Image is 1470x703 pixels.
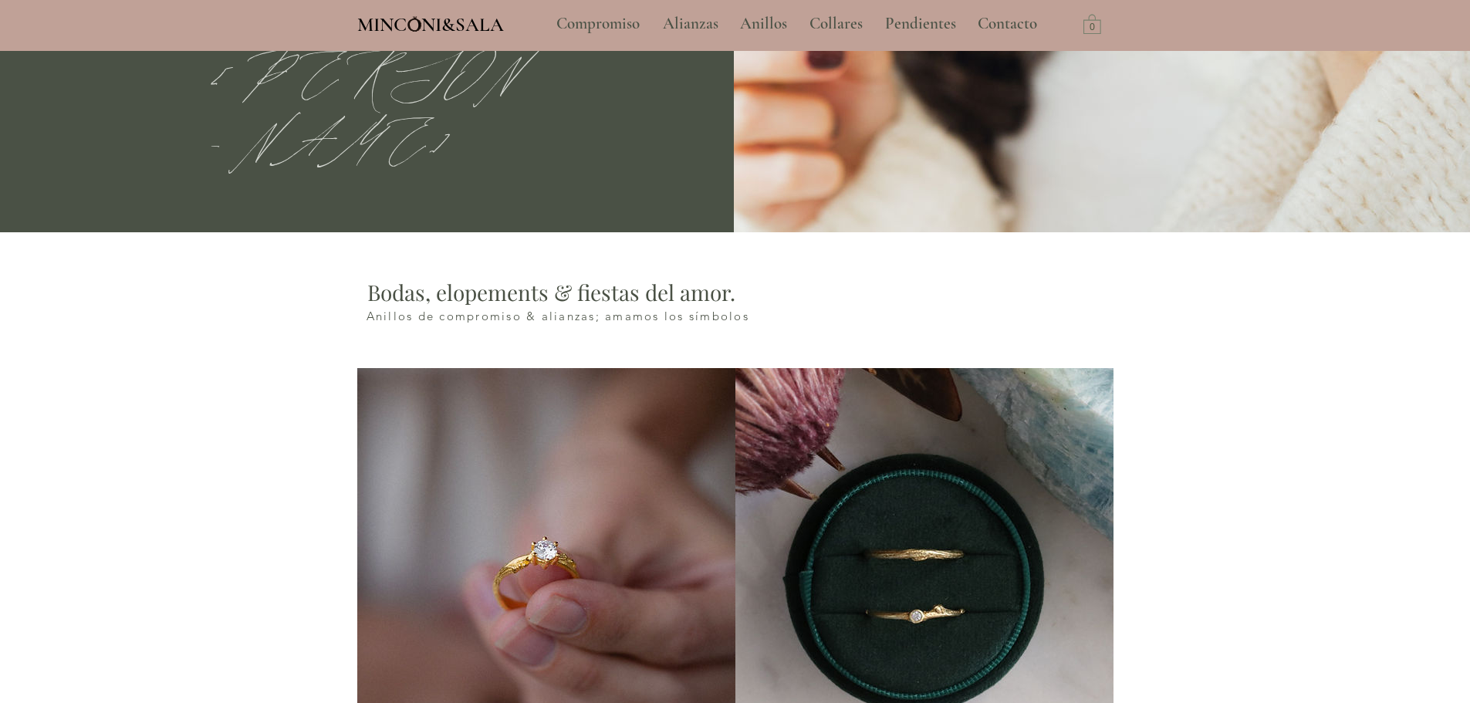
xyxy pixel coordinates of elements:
p: Contacto [970,5,1045,43]
p: Pendientes [877,5,964,43]
p: Compromiso [549,5,647,43]
a: Alianzas [651,5,728,43]
a: Compromiso [545,5,651,43]
span: Anillos de compromiso & alianzas; amamos los símbolos [367,309,749,323]
span: MINCONI&SALA [357,13,504,36]
a: Collares [798,5,874,43]
text: 0 [1090,22,1095,33]
span: Bodas, elopements & fiestas del amor. [367,278,735,306]
p: Alianzas [655,5,726,43]
a: MINCONI&SALA [357,10,504,35]
p: Collares [802,5,870,43]
a: Anillos [728,5,798,43]
a: Carrito con 0 ítems [1083,13,1101,34]
p: Anillos [732,5,795,43]
a: Contacto [966,5,1049,43]
a: Pendientes [874,5,966,43]
img: Minconi Sala [408,16,421,32]
nav: Sitio [515,5,1080,43]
